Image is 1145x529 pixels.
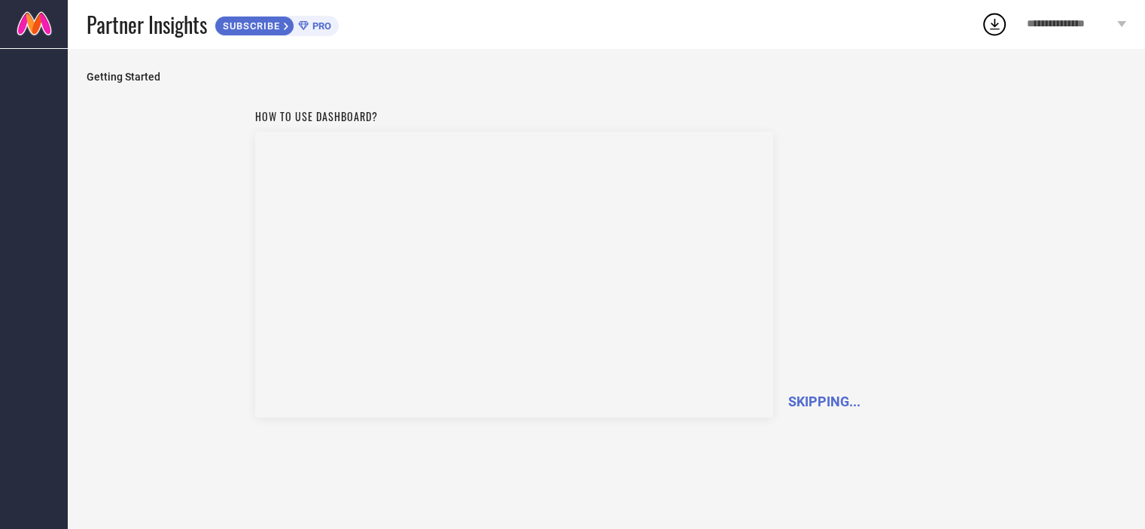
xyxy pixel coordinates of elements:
[981,11,1008,38] div: Open download list
[788,394,860,409] span: SKIPPING...
[215,12,339,36] a: SUBSCRIBEPRO
[87,71,1126,83] span: Getting Started
[87,9,207,40] span: Partner Insights
[255,108,773,124] h1: How to use dashboard?
[309,20,331,32] span: PRO
[255,132,773,418] iframe: Workspace Section
[215,20,284,32] span: SUBSCRIBE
